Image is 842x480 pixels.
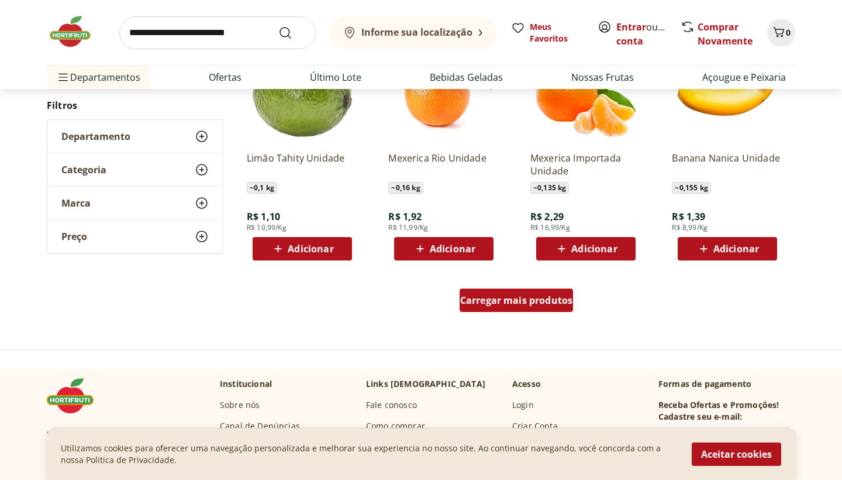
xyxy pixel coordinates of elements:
a: Nossas Frutas [571,70,634,84]
span: R$ 1,10 [247,210,280,223]
b: Informe sua localização [361,26,472,39]
span: R$ 11,99/Kg [388,223,428,232]
p: Institucional [220,378,272,390]
a: Login [512,399,534,411]
a: Mexerica Rio Unidade [388,152,499,177]
span: R$ 2,29 [530,210,564,223]
span: ~ 0,1 kg [247,182,277,194]
h3: Receba Ofertas e Promoções! [658,399,779,411]
span: Adicionar [713,244,759,253]
button: Marca [47,187,223,220]
span: Preço [61,231,87,242]
button: Adicionar [394,237,494,260]
span: Marca [61,197,91,209]
a: Mexerica Importada Unidade [530,152,641,177]
a: Último Lote [310,70,361,84]
a: Limão Tahity Unidade [247,152,358,177]
a: Canal de Denúncias [220,420,300,432]
p: Links [DEMOGRAPHIC_DATA] [366,378,485,390]
span: 0 [786,27,791,38]
span: Adicionar [288,244,333,253]
button: Aceitar cookies [692,443,781,466]
span: R$ 10,99/Kg [247,223,287,232]
button: Informe sua localização [330,16,497,49]
span: R$ 16,99/Kg [530,223,570,232]
a: Criar Conta [512,420,558,432]
button: Submit Search [278,26,306,40]
span: Carregar mais produtos [460,296,573,305]
a: Açougue e Peixaria [702,70,786,84]
span: R$ 1,92 [388,210,422,223]
span: Departamentos [56,63,140,91]
p: Formas de pagamento [658,378,795,390]
a: Ofertas [209,70,241,84]
h3: Cadastre seu e-mail: [658,411,742,423]
span: ~ 0,135 kg [530,182,569,194]
button: Categoria [47,153,223,186]
a: Banana Nanica Unidade [672,152,783,177]
span: R$ 8,99/Kg [672,223,708,232]
a: Bebidas Geladas [430,70,503,84]
button: Carrinho [767,19,795,47]
button: Adicionar [678,237,777,260]
a: Como comprar [366,420,425,432]
span: ou [616,20,668,48]
a: Criar conta [616,20,681,47]
p: Utilizamos cookies para oferecer uma navegação personalizada e melhorar sua experiencia no nosso ... [61,443,678,466]
img: Hortifruti [47,378,105,413]
a: Meus Favoritos [511,21,584,44]
button: Menu [56,63,70,91]
button: Preço [47,220,223,253]
span: ~ 0,16 kg [388,182,423,194]
a: Fale conosco [366,399,417,411]
span: Categoria [61,164,106,176]
span: Adicionar [571,244,617,253]
img: Hortifruti [47,14,105,49]
span: R$ 1,39 [672,210,705,223]
p: Acesso [512,378,541,390]
a: Carregar mais produtos [460,289,574,317]
a: Comprar Novamente [698,20,753,47]
button: Adicionar [536,237,636,260]
a: Sobre nós [220,399,260,411]
span: Adicionar [430,244,475,253]
h2: Filtros [47,94,223,117]
input: search [119,16,316,49]
button: Departamento [47,120,223,153]
span: Departamento [61,131,130,142]
span: Meus Favoritos [530,21,584,44]
button: Adicionar [253,237,352,260]
a: Entrar [616,20,646,33]
span: ~ 0,155 kg [672,182,710,194]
